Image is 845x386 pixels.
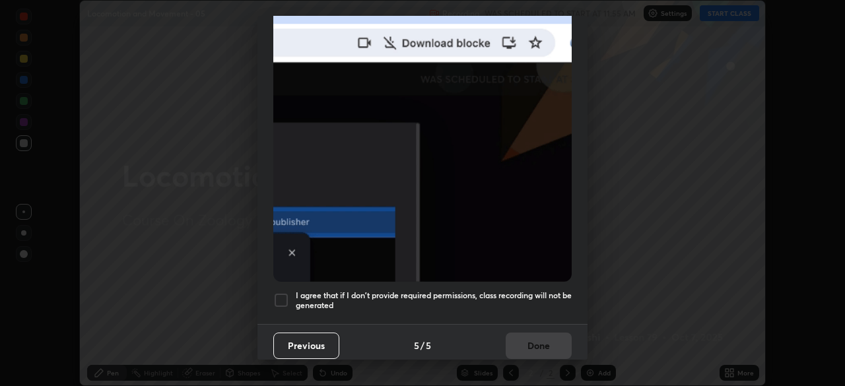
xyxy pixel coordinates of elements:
[296,290,572,311] h5: I agree that if I don't provide required permissions, class recording will not be generated
[414,338,419,352] h4: 5
[421,338,424,352] h4: /
[273,333,339,359] button: Previous
[426,338,431,352] h4: 5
